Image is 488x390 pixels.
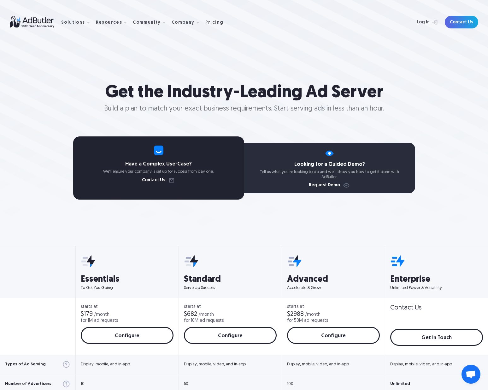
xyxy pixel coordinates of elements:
p: We’ll ensure your company is set up for success from day one. [73,169,244,174]
div: Company [172,21,195,25]
h3: Enterprise [390,275,483,284]
a: Contact Us [142,178,175,183]
div: $179 [81,311,93,317]
div: /month [94,313,109,317]
a: Pricing [205,19,229,25]
div: Contact Us [390,305,421,311]
p: Accelerate & Grow [287,285,380,291]
div: 10 [81,382,85,386]
h4: Have a Complex Use-Case? [73,162,244,167]
div: 50 [184,382,188,386]
div: starts at [184,305,277,309]
div: /month [198,313,214,317]
p: Unlimited Power & Versatility [390,285,483,291]
div: for 10M ad requests [184,319,224,323]
div: for 1M ad requests [81,319,118,323]
a: Contact Us [445,16,478,28]
div: $682 [184,311,197,317]
a: Log In [400,16,441,28]
div: Display, mobile, and in-app [81,362,130,366]
a: Configure [81,327,173,344]
div: Solutions [61,21,85,25]
div: Resources [96,21,122,25]
div: for 50M ad requests [287,319,328,323]
div: Pricing [205,21,224,25]
div: Display, mobile, video, and in-app [390,362,452,366]
div: Unlimited [390,382,410,386]
a: Configure [287,327,380,344]
p: Tell us what you're looking to do and we'll show you how to get it done with AdButler. [244,170,415,179]
a: Get in Touch [390,329,483,346]
div: Community [133,12,170,32]
div: 100 [287,382,293,386]
p: To Get You Going [81,285,173,291]
div: Resources [96,12,132,32]
p: Serve Up Success [184,285,277,291]
a: Configure [184,327,277,344]
div: Community [133,21,161,25]
h3: Essentials [81,275,173,284]
a: Open chat [462,365,480,384]
h4: Looking for a Guided Demo? [244,162,415,167]
a: Request Demo [309,183,350,188]
div: Company [172,12,204,32]
div: starts at [287,305,380,309]
div: Solutions [61,12,95,32]
div: starts at [81,305,173,309]
h3: Advanced [287,275,380,284]
h3: Standard [184,275,277,284]
div: Number of Advertisers [5,382,51,386]
div: Types of Ad Serving [5,362,46,366]
div: Display, mobile, video, and in-app [184,362,246,366]
div: /month [305,313,320,317]
div: Display, mobile, video, and in-app [287,362,349,366]
div: $2988 [287,311,304,317]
